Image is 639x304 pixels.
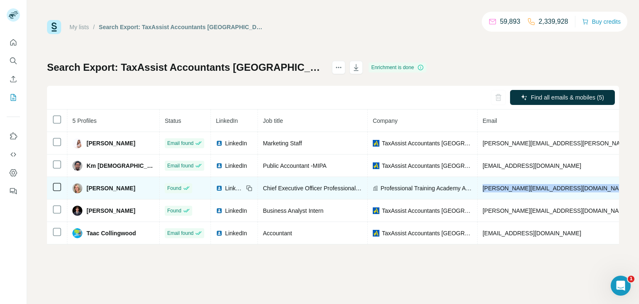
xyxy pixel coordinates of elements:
[167,162,193,169] span: Email found
[483,230,581,237] span: [EMAIL_ADDRESS][DOMAIN_NAME]
[87,184,135,192] span: [PERSON_NAME]
[263,207,324,214] span: Business Analyst Intern
[369,62,426,72] div: Enrichment is done
[72,138,82,148] img: Avatar
[216,207,223,214] img: LinkedIn logo
[7,72,20,87] button: Enrich CSV
[382,229,472,237] span: TaxAssist Accountants [GEOGRAPHIC_DATA]
[216,140,223,147] img: LinkedIn logo
[263,230,292,237] span: Accountant
[531,93,604,102] span: Find all emails & mobiles (5)
[382,207,472,215] span: TaxAssist Accountants [GEOGRAPHIC_DATA]
[87,162,154,170] span: Km [DEMOGRAPHIC_DATA]
[539,17,568,27] p: 2,339,928
[47,61,324,74] h1: Search Export: TaxAssist Accountants [GEOGRAPHIC_DATA] - [DATE] 10:34
[216,162,223,169] img: LinkedIn logo
[373,207,379,214] img: company-logo
[72,117,97,124] span: 5 Profiles
[7,90,20,105] button: My lists
[263,162,327,169] span: Public Accountant -MIPA
[7,53,20,68] button: Search
[483,117,497,124] span: Email
[611,276,631,296] iframe: Intercom live chat
[7,35,20,50] button: Quick start
[382,162,472,170] span: TaxAssist Accountants [GEOGRAPHIC_DATA]
[47,20,61,34] img: Surfe Logo
[216,230,223,237] img: LinkedIn logo
[373,117,398,124] span: Company
[483,162,581,169] span: [EMAIL_ADDRESS][DOMAIN_NAME]
[225,207,247,215] span: LinkedIn
[381,184,472,192] span: Professional Training Academy Accountants
[72,161,82,171] img: Avatar
[373,230,379,237] img: company-logo
[628,276,634,282] span: 1
[167,207,181,214] span: Found
[7,165,20,180] button: Dashboard
[167,184,181,192] span: Found
[165,117,181,124] span: Status
[263,117,283,124] span: Job title
[216,117,238,124] span: LinkedIn
[87,229,136,237] span: Taac Collingwood
[167,140,193,147] span: Email found
[225,162,247,170] span: LinkedIn
[582,16,621,27] button: Buy credits
[382,139,472,147] span: TaxAssist Accountants [GEOGRAPHIC_DATA]
[72,228,82,238] img: Avatar
[263,140,302,147] span: Marketing Staff
[72,206,82,216] img: Avatar
[225,139,247,147] span: LinkedIn
[510,90,615,105] button: Find all emails & mobiles (5)
[7,129,20,144] button: Use Surfe on LinkedIn
[373,140,379,147] img: company-logo
[483,185,629,192] span: [PERSON_NAME][EMAIL_ADDRESS][DOMAIN_NAME]
[87,139,135,147] span: [PERSON_NAME]
[72,183,82,193] img: Avatar
[225,229,247,237] span: LinkedIn
[483,207,629,214] span: [PERSON_NAME][EMAIL_ADDRESS][DOMAIN_NAME]
[373,162,379,169] img: company-logo
[332,61,345,74] button: actions
[69,24,89,30] a: My lists
[93,23,95,31] li: /
[216,185,223,192] img: LinkedIn logo
[263,185,404,192] span: Chief Executive Officer Professional Training Academy
[225,184,243,192] span: LinkedIn
[99,23,264,31] div: Search Export: TaxAssist Accountants [GEOGRAPHIC_DATA] - [DATE] 10:34
[7,147,20,162] button: Use Surfe API
[7,184,20,199] button: Feedback
[500,17,520,27] p: 59,893
[167,229,193,237] span: Email found
[87,207,135,215] span: [PERSON_NAME]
